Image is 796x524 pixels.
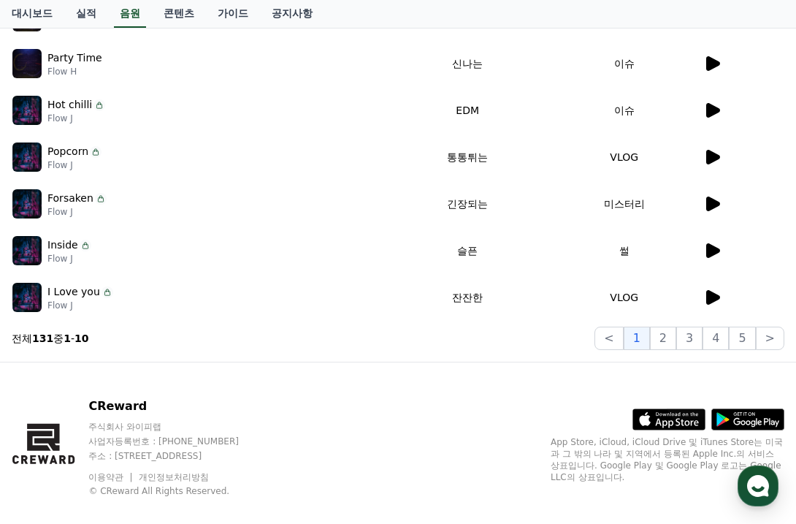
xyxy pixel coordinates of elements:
[4,403,96,439] a: 홈
[389,87,546,134] td: EDM
[389,134,546,181] td: 통통튀는
[551,436,784,483] p: App Store, iCloud, iCloud Drive 및 iTunes Store는 미국과 그 밖의 나라 및 지역에서 등록된 Apple Inc.의 서비스 상표입니다. Goo...
[32,333,53,344] strong: 131
[12,189,42,219] img: music
[188,403,280,439] a: 설정
[64,333,71,344] strong: 1
[134,425,151,437] span: 대화
[389,274,546,321] td: 잔잔한
[546,181,703,227] td: 미스터리
[74,333,88,344] strong: 10
[546,87,703,134] td: 이슈
[139,472,209,482] a: 개인정보처리방침
[47,159,102,171] p: Flow J
[12,283,42,312] img: music
[47,238,78,253] p: Inside
[12,49,42,78] img: music
[47,191,93,206] p: Forsaken
[546,227,703,274] td: 썰
[46,425,55,436] span: 홈
[389,40,546,87] td: 신나는
[226,425,243,436] span: 설정
[47,113,105,124] p: Flow J
[47,66,102,77] p: Flow H
[594,327,623,350] button: <
[12,143,42,172] img: music
[12,96,42,125] img: music
[88,472,134,482] a: 이용약관
[88,450,267,462] p: 주소 : [STREET_ADDRESS]
[88,421,267,433] p: 주식회사 와이피랩
[47,206,107,218] p: Flow J
[756,327,784,350] button: >
[676,327,703,350] button: 3
[96,403,188,439] a: 대화
[47,300,113,311] p: Flow J
[88,436,267,447] p: 사업자등록번호 : [PHONE_NUMBER]
[729,327,755,350] button: 5
[12,331,89,346] p: 전체 중 -
[546,134,703,181] td: VLOG
[624,327,650,350] button: 1
[703,327,729,350] button: 4
[47,284,100,300] p: I Love you
[546,40,703,87] td: 이슈
[47,50,102,66] p: Party Time
[389,181,546,227] td: 긴장되는
[389,227,546,274] td: 슬픈
[12,236,42,265] img: music
[546,274,703,321] td: VLOG
[47,144,88,159] p: Popcorn
[47,253,91,265] p: Flow J
[47,97,92,113] p: Hot chilli
[650,327,676,350] button: 2
[88,485,267,497] p: © CReward All Rights Reserved.
[88,398,267,415] p: CReward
